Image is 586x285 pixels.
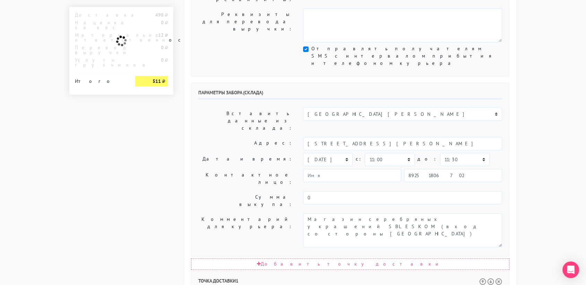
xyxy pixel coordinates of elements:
label: до: [417,153,437,165]
div: Open Intercom Messenger [562,261,579,278]
strong: 511 [153,78,161,84]
label: Отправлять получателям SMS с интервалом прибытия и телефоном курьера [311,45,502,67]
label: Вставить данные из склада: [193,107,298,134]
label: Комментарий для курьера: [193,213,298,247]
input: Телефон [404,169,502,182]
img: ajax-loader.gif [115,35,128,47]
strong: 498 [155,12,164,18]
label: Дата и время: [193,153,298,166]
label: Адрес: [193,137,298,150]
div: Добавить точку доставки [191,258,509,270]
div: Материальная ответственность [70,33,130,42]
h6: Параметры забора (склада) [198,90,502,99]
div: Перевод выручки [70,45,130,55]
div: Наценка за вес [70,20,130,30]
label: Реквизиты для перевода выручки: [193,8,298,42]
label: c: [355,153,362,165]
div: Услуги грузчиков [70,58,130,67]
div: Итого [75,76,125,84]
span: 1 [236,278,239,284]
div: Доставка [70,12,130,17]
input: Имя [303,169,401,182]
label: Сумма выкупа: [193,191,298,210]
label: Контактное лицо: [193,169,298,188]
